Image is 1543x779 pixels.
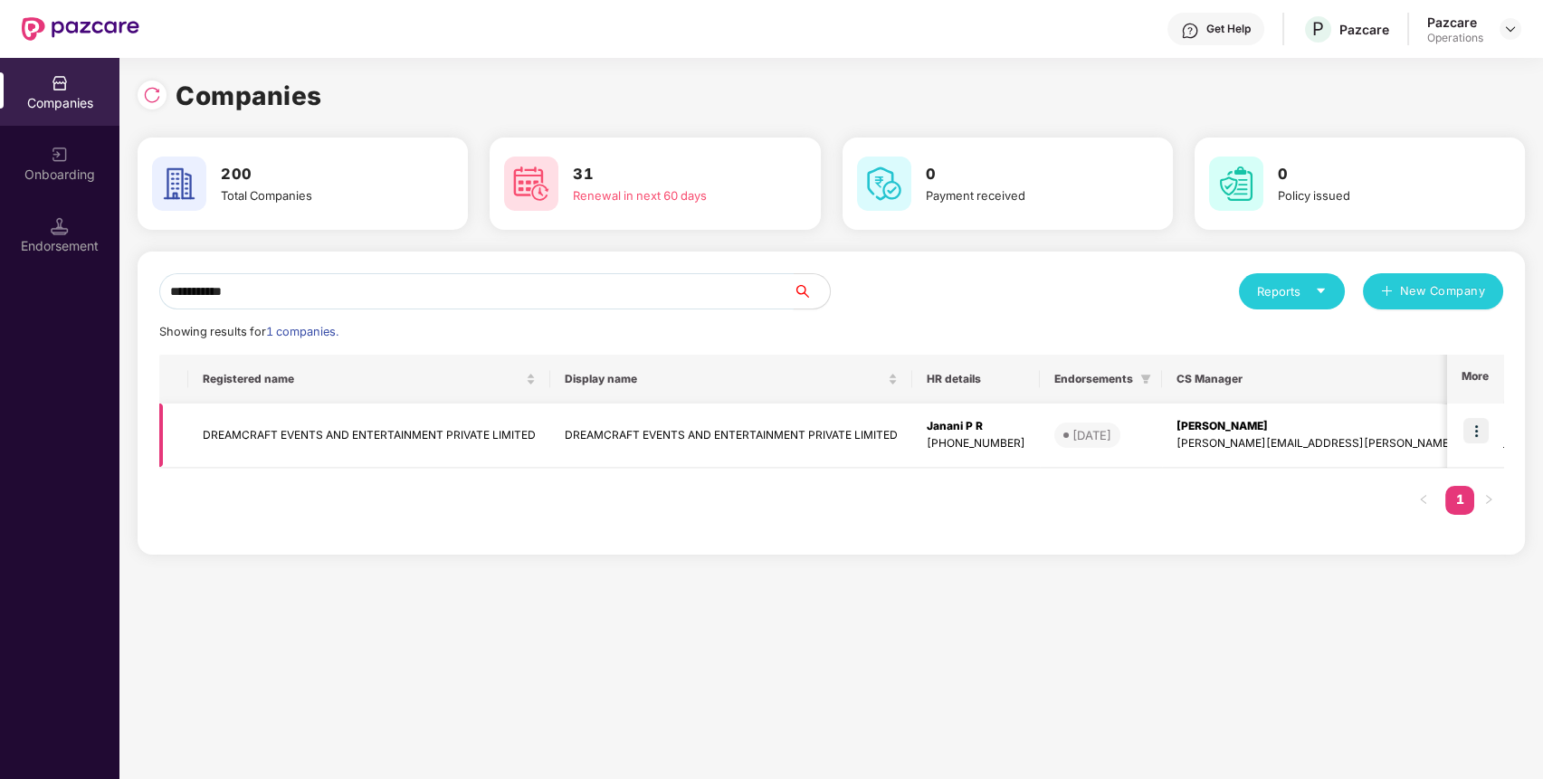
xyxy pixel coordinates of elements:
img: svg+xml;base64,PHN2ZyB4bWxucz0iaHR0cDovL3d3dy53My5vcmcvMjAwMC9zdmciIHdpZHRoPSI2MCIgaGVpZ2h0PSI2MC... [504,157,558,211]
button: right [1474,486,1503,515]
div: [DATE] [1072,426,1111,444]
img: New Pazcare Logo [22,17,139,41]
a: 1 [1445,486,1474,513]
img: svg+xml;base64,PHN2ZyB3aWR0aD0iMTQuNSIgaGVpZ2h0PSIxNC41IiB2aWV3Qm94PSIwIDAgMTYgMTYiIGZpbGw9Im5vbm... [51,217,69,235]
span: plus [1381,285,1393,299]
li: Previous Page [1409,486,1438,515]
span: Endorsements [1054,372,1133,386]
div: Renewal in next 60 days [573,186,769,204]
span: P [1312,18,1324,40]
th: More [1447,355,1503,404]
span: Registered name [203,372,522,386]
div: Pazcare [1427,14,1483,31]
h3: 31 [573,163,769,186]
span: search [793,284,830,299]
h3: 0 [926,163,1122,186]
div: Total Companies [221,186,417,204]
td: DREAMCRAFT EVENTS AND ENTERTAINMENT PRIVATE LIMITED [550,404,912,468]
div: [PERSON_NAME] [1176,418,1543,435]
span: left [1418,494,1429,505]
div: [PERSON_NAME][EMAIL_ADDRESS][PERSON_NAME][DOMAIN_NAME] [1176,435,1543,452]
button: left [1409,486,1438,515]
img: svg+xml;base64,PHN2ZyBpZD0iUmVsb2FkLTMyeDMyIiB4bWxucz0iaHR0cDovL3d3dy53My5vcmcvMjAwMC9zdmciIHdpZH... [143,86,161,104]
img: svg+xml;base64,PHN2ZyBpZD0iSGVscC0zMngzMiIgeG1sbnM9Imh0dHA6Ly93d3cudzMub3JnLzIwMDAvc3ZnIiB3aWR0aD... [1181,22,1199,40]
span: caret-down [1315,285,1327,297]
img: svg+xml;base64,PHN2ZyB4bWxucz0iaHR0cDovL3d3dy53My5vcmcvMjAwMC9zdmciIHdpZHRoPSI2MCIgaGVpZ2h0PSI2MC... [152,157,206,211]
span: 1 companies. [266,325,338,338]
img: icon [1463,418,1489,443]
span: Display name [565,372,884,386]
div: Janani P R [927,418,1025,435]
div: Policy issued [1278,186,1474,204]
div: Operations [1427,31,1483,45]
img: svg+xml;base64,PHN2ZyB4bWxucz0iaHR0cDovL3d3dy53My5vcmcvMjAwMC9zdmciIHdpZHRoPSI2MCIgaGVpZ2h0PSI2MC... [857,157,911,211]
div: Reports [1257,282,1327,300]
span: Showing results for [159,325,338,338]
button: plusNew Company [1363,273,1503,309]
li: Next Page [1474,486,1503,515]
span: right [1483,494,1494,505]
h3: 0 [1278,163,1474,186]
li: 1 [1445,486,1474,515]
div: Get Help [1206,22,1251,36]
img: svg+xml;base64,PHN2ZyBpZD0iQ29tcGFuaWVzIiB4bWxucz0iaHR0cDovL3d3dy53My5vcmcvMjAwMC9zdmciIHdpZHRoPS... [51,74,69,92]
span: CS Manager [1176,372,1529,386]
th: Display name [550,355,912,404]
h1: Companies [176,76,322,116]
h3: 200 [221,163,417,186]
span: New Company [1400,282,1486,300]
th: Registered name [188,355,550,404]
div: Payment received [926,186,1122,204]
img: svg+xml;base64,PHN2ZyB4bWxucz0iaHR0cDovL3d3dy53My5vcmcvMjAwMC9zdmciIHdpZHRoPSI2MCIgaGVpZ2h0PSI2MC... [1209,157,1263,211]
button: search [793,273,831,309]
div: Pazcare [1339,21,1389,38]
img: svg+xml;base64,PHN2ZyBpZD0iRHJvcGRvd24tMzJ4MzIiIHhtbG5zPSJodHRwOi8vd3d3LnczLm9yZy8yMDAwL3N2ZyIgd2... [1503,22,1518,36]
img: svg+xml;base64,PHN2ZyB3aWR0aD0iMjAiIGhlaWdodD0iMjAiIHZpZXdCb3g9IjAgMCAyMCAyMCIgZmlsbD0ibm9uZSIgeG... [51,146,69,164]
td: DREAMCRAFT EVENTS AND ENTERTAINMENT PRIVATE LIMITED [188,404,550,468]
span: filter [1137,368,1155,390]
th: HR details [912,355,1040,404]
span: filter [1140,374,1151,385]
div: [PHONE_NUMBER] [927,435,1025,452]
